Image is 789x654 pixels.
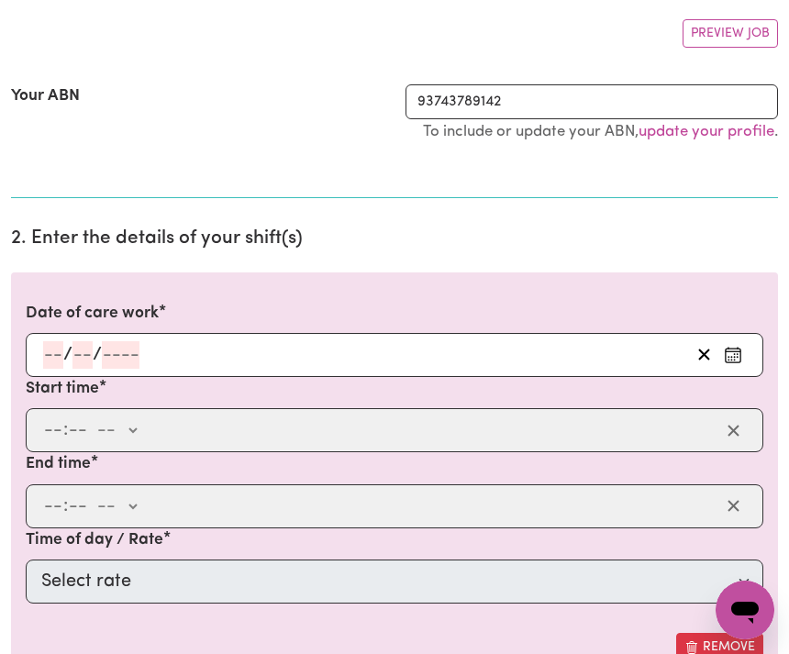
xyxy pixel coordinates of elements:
[68,493,88,520] input: --
[718,341,748,369] button: Enter the date of care work
[683,19,778,48] button: Preview Job
[690,341,718,369] button: Clear date
[26,528,163,552] label: Time of day / Rate
[72,341,93,369] input: --
[102,341,139,369] input: ----
[43,341,63,369] input: --
[716,581,774,639] iframe: Button to launch messaging window
[43,493,63,520] input: --
[11,84,80,108] label: Your ABN
[26,377,99,401] label: Start time
[63,496,68,516] span: :
[639,124,774,139] a: update your profile
[11,227,778,250] h2: 2. Enter the details of your shift(s)
[68,416,88,444] input: --
[93,345,102,365] span: /
[63,345,72,365] span: /
[26,452,91,476] label: End time
[423,124,778,139] small: To include or update your ABN, .
[26,302,159,326] label: Date of care work
[43,416,63,444] input: --
[63,420,68,440] span: :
